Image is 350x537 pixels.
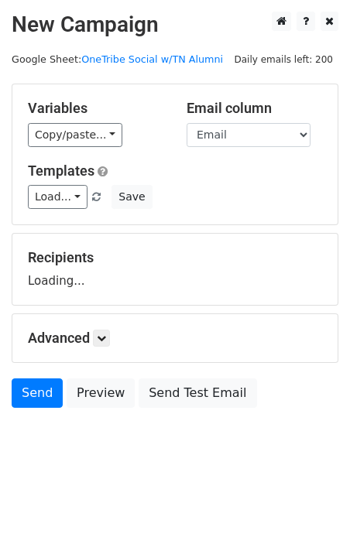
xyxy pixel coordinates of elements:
[228,53,338,65] a: Daily emails left: 200
[12,53,223,65] small: Google Sheet:
[139,378,256,408] a: Send Test Email
[81,53,223,65] a: OneTribe Social w/TN Alumni
[228,51,338,68] span: Daily emails left: 200
[187,100,322,117] h5: Email column
[28,123,122,147] a: Copy/paste...
[28,162,94,179] a: Templates
[28,330,322,347] h5: Advanced
[28,249,322,289] div: Loading...
[28,249,322,266] h5: Recipients
[28,185,87,209] a: Load...
[67,378,135,408] a: Preview
[112,185,152,209] button: Save
[12,378,63,408] a: Send
[28,100,163,117] h5: Variables
[12,12,338,38] h2: New Campaign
